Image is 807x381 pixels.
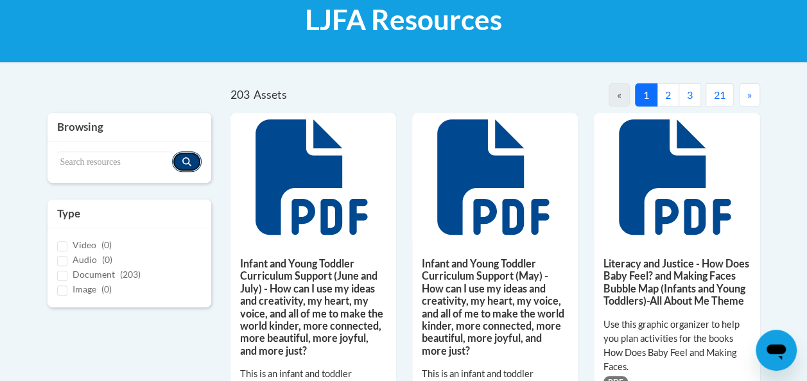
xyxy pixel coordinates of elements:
span: (0) [101,284,112,294]
span: Image [73,284,96,294]
input: Search resources [57,151,172,173]
button: 3 [679,83,701,106]
span: (203) [120,269,141,280]
h5: Infant and Young Toddler Curriculum Support (May) - How can I use my ideas and creativity, my hea... [422,257,568,357]
span: (0) [102,254,112,265]
button: 2 [657,83,679,106]
span: » [747,89,752,101]
span: Document [73,269,115,280]
h3: Type [57,206,202,221]
h3: Browsing [57,119,202,135]
button: 1 [635,83,657,106]
iframe: Button to launch messaging window [756,330,797,371]
h5: Literacy and Justice - How Does Baby Feel? and Making Faces Bubble Map (Infants and Young Toddler... [603,257,750,307]
button: Next [739,83,760,106]
span: (0) [101,239,112,250]
span: Assets [254,88,287,101]
div: Use this graphic organizer to help you plan activities for the books How Does Baby Feel and Makin... [603,317,750,374]
h5: Infant and Young Toddler Curriculum Support (June and July) - How can I use my ideas and creativi... [240,257,386,357]
button: Search resources [172,151,202,172]
span: 203 [230,88,250,101]
span: Video [73,239,96,250]
button: 21 [706,83,734,106]
nav: Pagination Navigation [495,83,760,106]
span: LJFA Resources [305,3,502,37]
span: Audio [73,254,97,265]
